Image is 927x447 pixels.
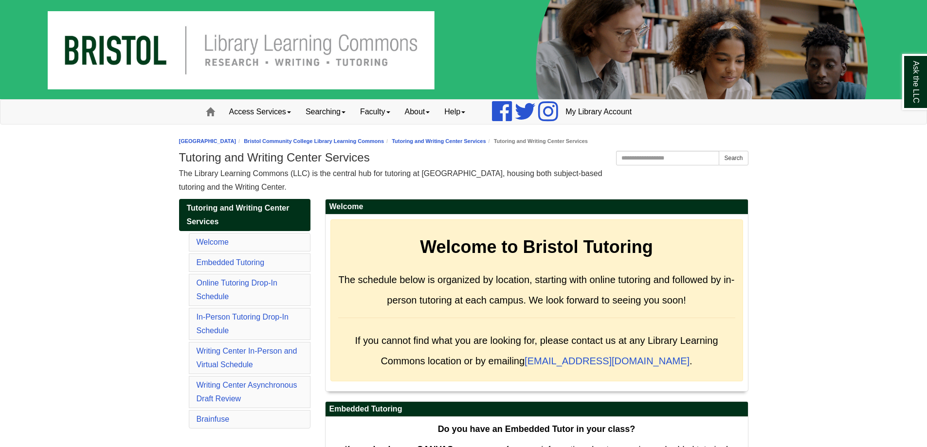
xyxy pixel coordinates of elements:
[326,199,748,215] h2: Welcome
[525,356,690,366] a: [EMAIL_ADDRESS][DOMAIN_NAME]
[197,313,289,335] a: In-Person Tutoring Drop-In Schedule
[420,237,653,257] strong: Welcome to Bristol Tutoring
[179,138,236,144] a: [GEOGRAPHIC_DATA]
[197,258,265,267] a: Embedded Tutoring
[179,169,602,191] span: The Library Learning Commons (LLC) is the central hub for tutoring at [GEOGRAPHIC_DATA], housing ...
[197,347,297,369] a: Writing Center In-Person and Virtual Schedule
[558,100,639,124] a: My Library Account
[244,138,384,144] a: Bristol Community College Library Learning Commons
[486,137,588,146] li: Tutoring and Writing Center Services
[339,274,735,305] span: The schedule below is organized by location, starting with online tutoring and followed by in-per...
[353,100,398,124] a: Faculty
[398,100,437,124] a: About
[298,100,353,124] a: Searching
[326,402,748,417] h2: Embedded Tutoring
[179,151,748,164] h1: Tutoring and Writing Center Services
[719,151,748,165] button: Search
[197,381,297,403] a: Writing Center Asynchronous Draft Review
[197,415,230,423] a: Brainfuse
[179,137,748,146] nav: breadcrumb
[392,138,486,144] a: Tutoring and Writing Center Services
[179,199,310,231] a: Tutoring and Writing Center Services
[438,424,636,434] strong: Do you have an Embedded Tutor in your class?
[222,100,298,124] a: Access Services
[355,335,718,366] span: If you cannot find what you are looking for, please contact us at any Library Learning Commons lo...
[197,238,229,246] a: Welcome
[437,100,473,124] a: Help
[197,279,277,301] a: Online Tutoring Drop-In Schedule
[187,204,290,226] span: Tutoring and Writing Center Services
